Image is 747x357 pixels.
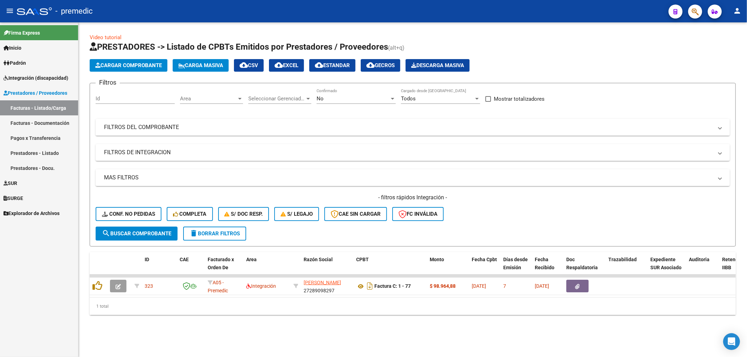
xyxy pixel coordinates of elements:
[356,257,369,262] span: CPBT
[208,280,228,293] span: A05 - Premedic
[90,59,167,72] button: Cargar Comprobante
[401,95,416,102] span: Todos
[234,59,264,72] button: CSV
[500,252,532,283] datatable-header-cell: Días desde Emisión
[183,227,246,241] button: Borrar Filtros
[411,62,464,69] span: Descarga Masiva
[96,169,730,186] mat-expansion-panel-header: MAS FILTROS
[723,333,740,350] div: Open Intercom Messenger
[102,229,110,237] mat-icon: search
[4,194,23,202] span: SURGE
[535,283,549,289] span: [DATE]
[304,257,333,262] span: Razón Social
[55,3,93,19] span: - premedic
[304,279,351,293] div: 27289098297
[309,59,355,72] button: Estandar
[650,257,682,270] span: Expediente SUR Asociado
[246,283,276,289] span: Integración
[722,257,745,270] span: Retencion IIBB
[189,230,240,237] span: Borrar Filtros
[4,179,17,187] span: SUR
[469,252,500,283] datatable-header-cell: Fecha Cpbt
[689,257,710,262] span: Auditoria
[301,252,353,283] datatable-header-cell: Razón Social
[96,207,161,221] button: Conf. no pedidas
[243,252,291,283] datatable-header-cell: Area
[4,44,21,52] span: Inicio
[648,252,686,283] datatable-header-cell: Expediente SUR Asociado
[104,174,713,181] mat-panel-title: MAS FILTROS
[472,283,486,289] span: [DATE]
[96,78,120,87] h3: Filtros
[96,227,178,241] button: Buscar Comprobante
[104,123,713,131] mat-panel-title: FILTROS DEL COMPROBANTE
[96,119,730,136] mat-expansion-panel-header: FILTROS DEL COMPROBANTE
[494,95,545,103] span: Mostrar totalizadores
[366,62,395,69] span: Gecros
[224,211,263,217] span: S/ Doc Resp.
[275,62,298,69] span: EXCEL
[353,252,427,283] datatable-header-cell: CPBT
[366,61,375,69] mat-icon: cloud_download
[4,74,68,82] span: Integración (discapacidad)
[566,257,598,270] span: Doc Respaldatoria
[274,207,319,221] button: S/ legajo
[104,149,713,156] mat-panel-title: FILTROS DE INTEGRACION
[145,257,149,262] span: ID
[392,207,444,221] button: FC Inválida
[6,7,14,15] mat-icon: menu
[173,211,207,217] span: Completa
[606,252,648,283] datatable-header-cell: Trazabilidad
[95,62,162,69] span: Cargar Comprobante
[4,89,67,97] span: Prestadores / Proveedores
[532,252,563,283] datatable-header-cell: Fecha Recibido
[427,252,469,283] datatable-header-cell: Monto
[608,257,637,262] span: Trazabilidad
[535,257,554,270] span: Fecha Recibido
[315,61,323,69] mat-icon: cloud_download
[142,252,177,283] datatable-header-cell: ID
[686,252,719,283] datatable-header-cell: Auditoria
[177,252,205,283] datatable-header-cell: CAE
[472,257,497,262] span: Fecha Cpbt
[246,257,257,262] span: Area
[180,257,189,262] span: CAE
[331,211,381,217] span: CAE SIN CARGAR
[365,280,374,292] i: Descargar documento
[315,62,350,69] span: Estandar
[218,207,269,221] button: S/ Doc Resp.
[145,283,153,289] span: 323
[178,62,223,69] span: Carga Masiva
[205,252,243,283] datatable-header-cell: Facturado x Orden De
[430,283,456,289] strong: $ 98.964,88
[4,29,40,37] span: Firma Express
[361,59,400,72] button: Gecros
[208,257,234,270] span: Facturado x Orden De
[406,59,470,72] button: Descarga Masiva
[406,59,470,72] app-download-masive: Descarga masiva de comprobantes (adjuntos)
[102,230,171,237] span: Buscar Comprobante
[304,280,341,285] span: [PERSON_NAME]
[102,211,155,217] span: Conf. no pedidas
[317,95,324,102] span: No
[503,283,506,289] span: 7
[374,284,411,289] strong: Factura C: 1 - 77
[324,207,387,221] button: CAE SIN CARGAR
[180,95,237,102] span: Area
[248,95,305,102] span: Seleccionar Gerenciador
[4,59,26,67] span: Padrón
[189,229,198,237] mat-icon: delete
[388,44,404,51] span: (alt+q)
[96,194,730,201] h4: - filtros rápidos Integración -
[503,257,528,270] span: Días desde Emisión
[733,7,741,15] mat-icon: person
[90,34,122,41] a: Video tutorial
[90,42,388,52] span: PRESTADORES -> Listado de CPBTs Emitidos por Prestadores / Proveedores
[167,207,213,221] button: Completa
[4,209,60,217] span: Explorador de Archivos
[240,61,248,69] mat-icon: cloud_download
[90,298,736,315] div: 1 total
[173,59,229,72] button: Carga Masiva
[275,61,283,69] mat-icon: cloud_download
[96,144,730,161] mat-expansion-panel-header: FILTROS DE INTEGRACION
